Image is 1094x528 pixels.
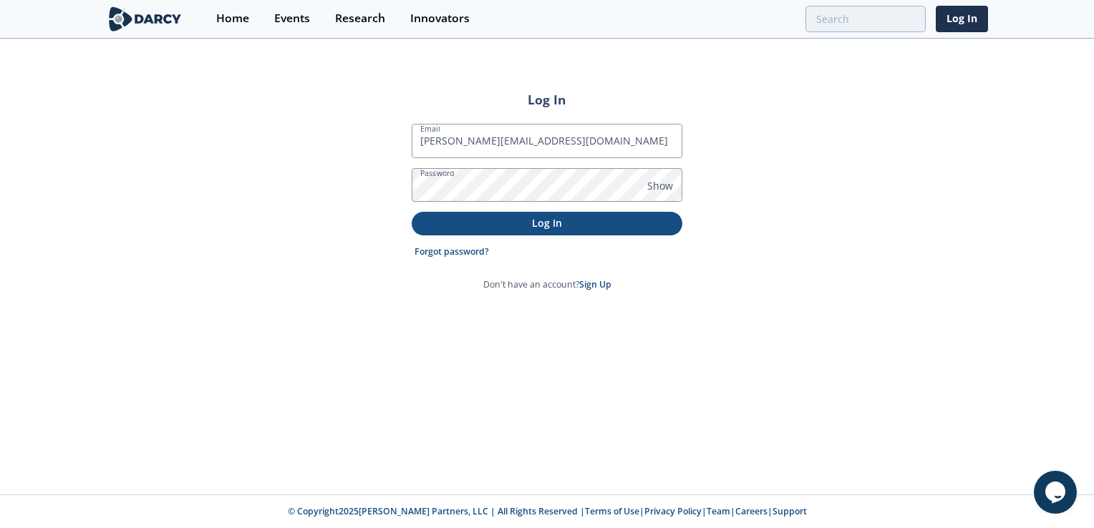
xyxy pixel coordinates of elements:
[52,505,1042,518] p: © Copyright 2025 [PERSON_NAME] Partners, LLC | All Rights Reserved | | | | |
[410,13,470,24] div: Innovators
[644,505,702,517] a: Privacy Policy
[1034,471,1080,514] iframe: chat widget
[647,178,673,193] span: Show
[412,212,682,235] button: Log In
[412,90,682,109] h2: Log In
[216,13,249,24] div: Home
[707,505,730,517] a: Team
[335,13,385,24] div: Research
[422,215,672,230] p: Log In
[420,167,455,179] label: Password
[585,505,639,517] a: Terms of Use
[420,123,440,135] label: Email
[735,505,768,517] a: Careers
[773,505,807,517] a: Support
[579,278,611,290] a: Sign Up
[415,245,489,258] a: Forgot password?
[483,278,611,291] p: Don't have an account?
[274,13,310,24] div: Events
[936,6,988,32] a: Log In
[106,6,184,31] img: logo-wide.svg
[805,6,926,32] input: Advanced Search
